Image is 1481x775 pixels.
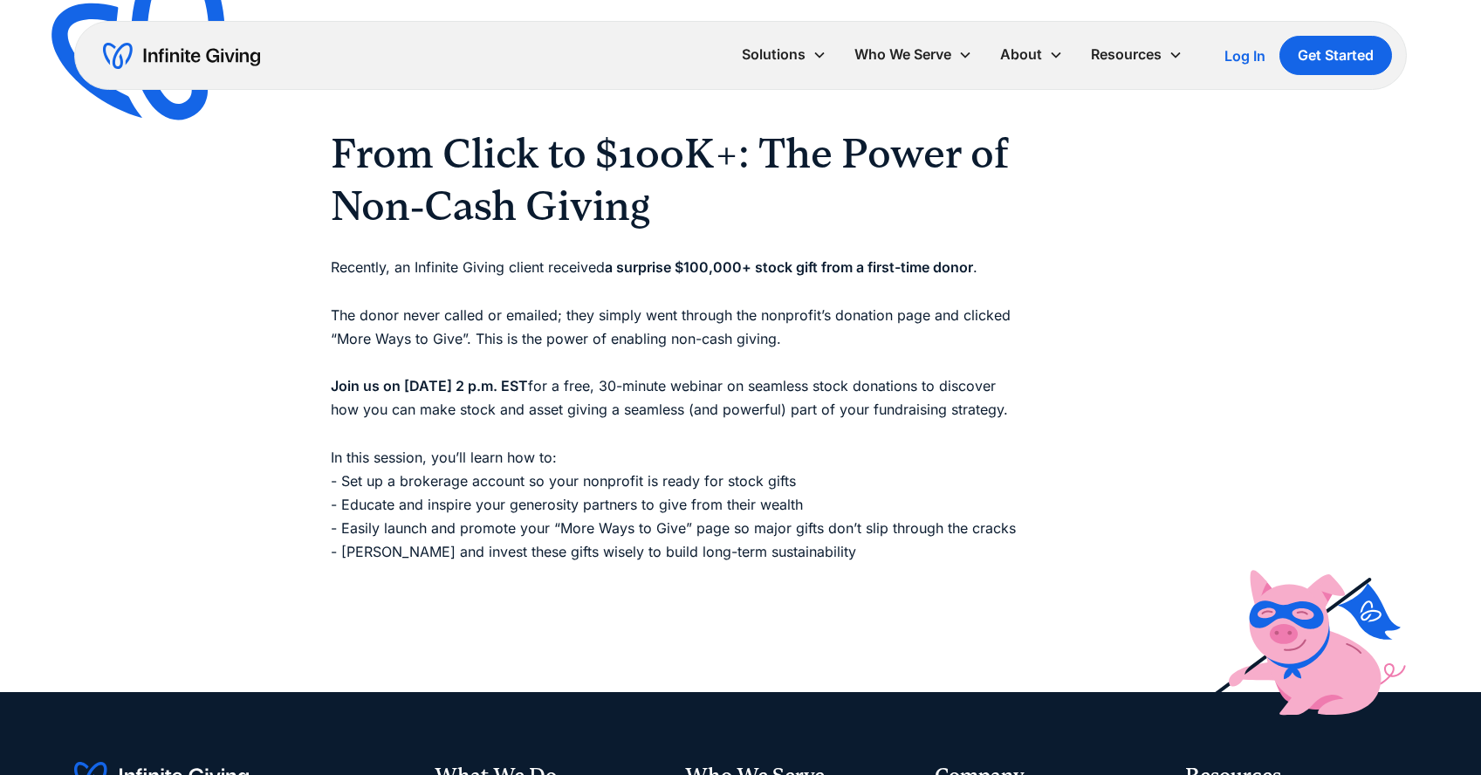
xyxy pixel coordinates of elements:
[1224,49,1265,63] div: Log In
[331,232,1151,565] p: Recently, an Infinite Giving client received . The donor never called or emailed; they simply wen...
[605,258,973,276] strong: a surprise $100,000+ stock gift from a first-time donor
[1000,43,1042,66] div: About
[1077,36,1196,73] div: Resources
[728,36,840,73] div: Solutions
[331,377,528,394] strong: Join us on [DATE] 2 p.m. EST
[854,43,951,66] div: Who We Serve
[1091,43,1162,66] div: Resources
[331,573,1151,692] div: ‍
[742,43,806,66] div: Solutions
[840,36,986,73] div: Who We Serve
[986,36,1077,73] div: About
[1279,36,1392,75] a: Get Started
[331,127,1151,232] h2: From Click to $100K+: The Power of Non-Cash Giving
[103,42,260,70] a: home
[1224,45,1265,66] a: Log In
